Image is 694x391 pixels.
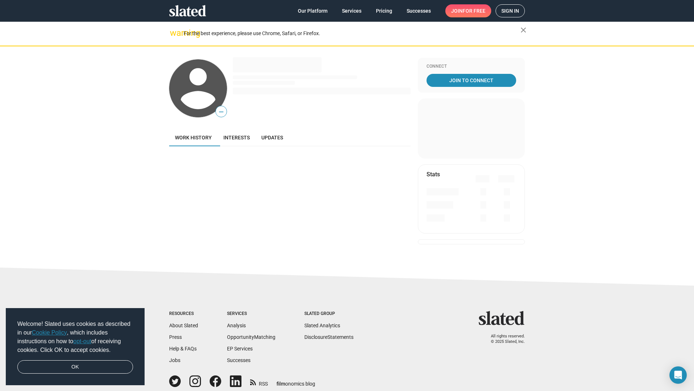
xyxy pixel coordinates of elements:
[277,375,315,387] a: filmonomics blog
[17,320,133,354] span: Welcome! Slated uses cookies as described in our , which includes instructions on how to of recei...
[223,135,250,140] span: Interests
[376,4,392,17] span: Pricing
[227,334,275,340] a: OpportunityMatching
[6,308,145,386] div: cookieconsent
[496,4,525,17] a: Sign in
[336,4,367,17] a: Services
[175,135,212,140] span: Work history
[250,376,268,387] a: RSS
[227,357,250,363] a: Successes
[483,334,525,344] p: All rights reserved. © 2025 Slated, Inc.
[304,311,354,317] div: Slated Group
[407,4,431,17] span: Successes
[17,360,133,374] a: dismiss cookie message
[227,323,246,328] a: Analysis
[428,74,515,87] span: Join To Connect
[501,5,519,17] span: Sign in
[427,171,440,178] mat-card-title: Stats
[170,29,179,37] mat-icon: warning
[227,346,253,352] a: EP Services
[445,4,491,17] a: Joinfor free
[451,4,485,17] span: Join
[169,311,198,317] div: Resources
[261,135,283,140] span: Updates
[304,323,340,328] a: Slated Analytics
[169,129,218,146] a: Work history
[298,4,327,17] span: Our Platform
[401,4,437,17] a: Successes
[73,338,91,344] a: opt-out
[169,357,180,363] a: Jobs
[277,381,285,387] span: film
[169,334,182,340] a: Press
[169,323,198,328] a: About Slated
[463,4,485,17] span: for free
[427,64,516,70] div: Connect
[370,4,398,17] a: Pricing
[304,334,354,340] a: DisclosureStatements
[32,329,67,336] a: Cookie Policy
[216,107,227,117] span: —
[169,346,197,352] a: Help & FAQs
[227,311,275,317] div: Services
[292,4,333,17] a: Our Platform
[256,129,289,146] a: Updates
[218,129,256,146] a: Interests
[427,74,516,87] a: Join To Connect
[184,29,520,38] div: For the best experience, please use Chrome, Safari, or Firefox.
[669,366,687,384] div: Open Intercom Messenger
[342,4,361,17] span: Services
[519,26,528,34] mat-icon: close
